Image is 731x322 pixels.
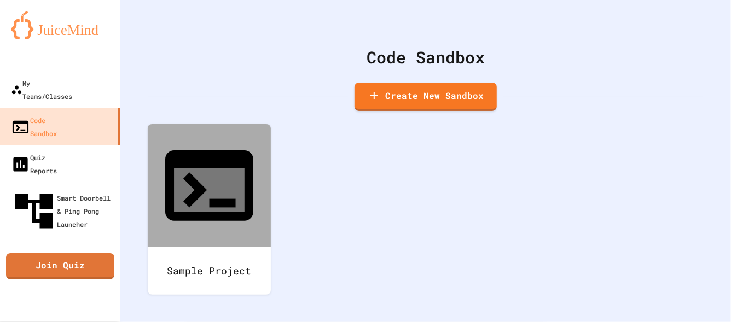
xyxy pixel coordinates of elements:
[148,45,704,69] div: Code Sandbox
[11,151,57,177] div: Quiz Reports
[11,188,116,234] div: Smart Doorbell & Ping Pong Launcher
[355,83,497,111] a: Create New Sandbox
[11,77,72,103] div: My Teams/Classes
[11,11,109,39] img: logo-orange.svg
[11,114,57,140] div: Code Sandbox
[6,253,114,279] a: Join Quiz
[148,247,271,295] div: Sample Project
